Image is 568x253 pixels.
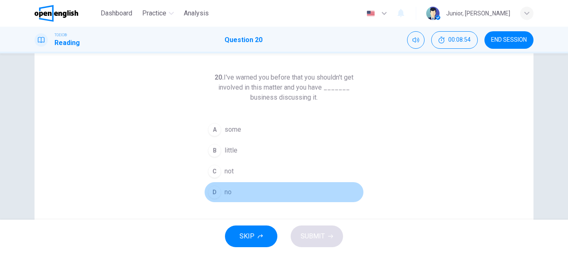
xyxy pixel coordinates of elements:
[448,37,471,43] span: 00:08:54
[204,119,364,140] button: Asome
[431,31,478,49] div: Hide
[225,145,237,155] span: little
[204,161,364,182] button: Cnot
[139,6,177,21] button: Practice
[431,31,478,49] button: 00:08:54
[204,73,364,103] h6: I've warned you before that you shouldn't get involved in this matter and you have _______ busine...
[101,8,132,18] span: Dashboard
[225,166,234,176] span: not
[35,5,97,22] a: OpenEnglish logo
[365,10,376,17] img: en
[184,8,209,18] span: Analysis
[407,31,425,49] div: Mute
[204,140,364,161] button: Blittle
[54,38,80,48] h1: Reading
[491,37,527,43] span: END SESSION
[426,7,440,20] img: Profile picture
[142,8,166,18] span: Practice
[208,123,221,136] div: A
[225,125,241,135] span: some
[208,185,221,199] div: D
[240,230,254,242] span: SKIP
[484,31,533,49] button: END SESSION
[225,225,277,247] button: SKIP
[35,5,78,22] img: OpenEnglish logo
[54,32,67,38] span: TOEIC®
[180,6,212,21] button: Analysis
[208,165,221,178] div: C
[204,182,364,203] button: Dno
[225,187,232,197] span: no
[97,6,136,21] button: Dashboard
[225,35,262,45] h1: Question 20
[208,144,221,157] div: B
[215,73,224,81] strong: 20.
[446,8,510,18] div: Junior, [PERSON_NAME]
